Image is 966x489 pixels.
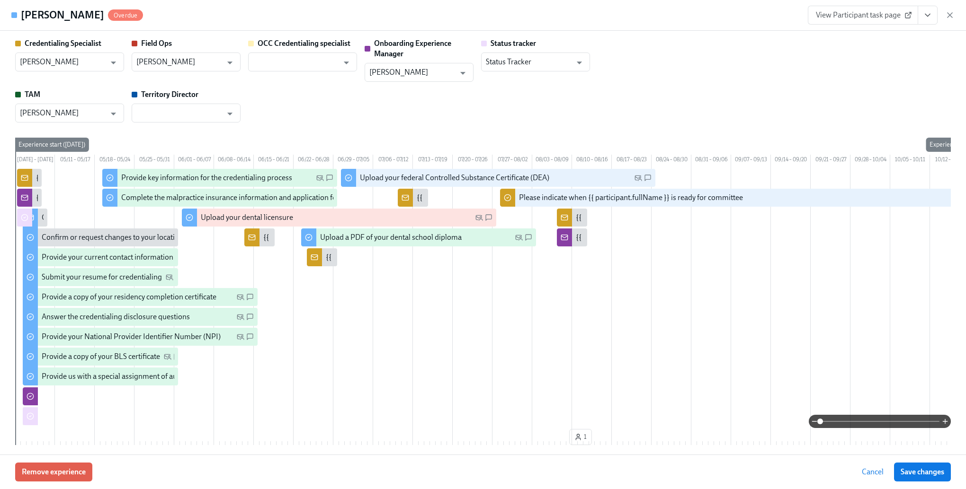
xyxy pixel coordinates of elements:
button: Cancel [855,463,890,481]
span: Overdue [108,12,143,19]
div: Confirm or request changes to your location or start date [42,232,224,243]
div: {{ participant.fullName }} has been enrolled in the Dado Pre-boarding [36,173,259,183]
div: 07/20 – 07/26 [453,155,492,167]
svg: SMS [326,174,333,182]
svg: Personal Email [237,293,244,301]
button: Open [223,106,237,121]
strong: Onboarding Experience Manager [374,39,451,58]
div: Provide a copy of your residency completion certificate [42,292,216,302]
strong: OCC Credentialing specialist [258,39,350,48]
svg: SMS [173,353,181,360]
button: Remove experience [15,463,92,481]
div: {{ participant.fullName }} NPI [326,252,421,262]
button: Open [572,55,587,70]
button: Open [106,106,121,121]
div: {{ participant.fullName }} has been enrolled in the Dado Pre-boarding [36,192,259,203]
button: Save changes [894,463,951,481]
div: 08/03 – 08/09 [532,155,572,167]
div: 06/22 – 06/28 [294,155,333,167]
div: Provide your current contact information [42,252,173,262]
button: Open [223,55,237,70]
svg: SMS [644,174,652,182]
svg: Personal Email [166,273,173,281]
div: 08/24 – 08/30 [652,155,691,167]
svg: Personal Email [164,353,171,360]
h4: [PERSON_NAME] [21,8,104,22]
button: 1 [569,429,592,445]
div: {{ participant.fullName }} BLS uploaded [263,232,391,243]
div: 09/07 – 09/13 [731,155,771,167]
div: Answer the credentialing disclosure questions [42,312,190,322]
svg: Personal Email [237,333,244,341]
div: 06/01 – 06/07 [174,155,214,167]
span: 1 [574,432,587,442]
svg: SMS [525,234,532,241]
div: 08/10 – 08/16 [572,155,612,167]
svg: SMS [246,293,254,301]
svg: SMS [485,214,492,221]
button: Open [339,55,354,70]
div: Complete the malpractice insurance information and application form [121,192,346,203]
div: Experience start ([DATE]) [15,138,89,152]
svg: Personal Email [237,313,244,321]
div: 09/14 – 09/20 [771,155,811,167]
div: Upload your dental licensure [201,212,293,223]
button: Open [456,66,470,80]
div: 07/13 – 07/19 [413,155,453,167]
svg: Personal Email [475,214,483,221]
div: 09/28 – 10/04 [850,155,890,167]
div: Provide a copy of your BLS certificate [42,351,160,362]
svg: SMS [246,313,254,321]
div: 05/25 – 05/31 [134,155,174,167]
strong: Territory Director [141,90,198,99]
button: Open [106,55,121,70]
div: 08/31 – 09/06 [691,155,731,167]
svg: Personal Email [635,174,642,182]
svg: SMS [246,333,254,341]
div: Provide key information for the credentialing process [121,173,292,183]
span: Save changes [901,467,944,477]
div: 05/11 – 05/17 [55,155,95,167]
button: View task page [918,6,938,25]
svg: Personal Email [316,174,324,182]
a: View Participant task page [808,6,918,25]
div: 10/05 – 10/11 [890,155,930,167]
strong: Status tracker [491,39,536,48]
div: {{ participant.fullName }} Diploma uploaded [576,232,719,243]
strong: Credentialing Specialist [25,39,101,48]
div: 06/29 – 07/05 [333,155,373,167]
div: Getting started at [GEOGRAPHIC_DATA] [42,212,173,223]
div: Provide your National Provider Identifier Number (NPI) [42,332,221,342]
div: {{ participant.fullName }} Diploma uploaded [576,212,719,223]
div: Upload your federal Controlled Substance Certificate (DEA) [360,173,549,183]
div: Submit your resume for credentialing [42,272,162,282]
span: Remove experience [22,467,86,477]
span: View Participant task page [816,10,910,20]
div: 07/27 – 08/02 [492,155,532,167]
svg: Personal Email [515,234,523,241]
div: Provide us with a special assignment of authority [42,371,198,382]
strong: TAM [25,90,40,99]
div: 06/08 – 06/14 [214,155,254,167]
strong: Field Ops [141,39,172,48]
span: Cancel [862,467,884,477]
div: 06/15 – 06/21 [254,155,294,167]
div: Please indicate when {{ participant.fullName }} is ready for committee [519,192,743,203]
div: 07/06 – 07/12 [373,155,413,167]
div: 09/21 – 09/27 [811,155,850,167]
div: 05/18 – 05/24 [95,155,134,167]
div: {{ participant.fullName }} didn't complete a residency [417,192,588,203]
div: Upload a PDF of your dental school diploma [320,232,462,243]
div: 08/17 – 08/23 [612,155,652,167]
div: [DATE] – [DATE] [15,155,55,167]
